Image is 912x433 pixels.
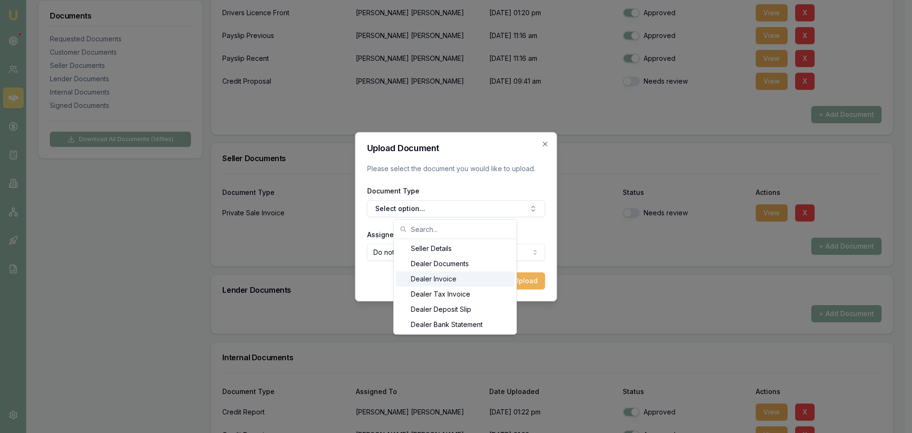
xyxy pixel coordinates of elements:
div: Search... [394,239,516,334]
div: Dealer Bank Statement [396,317,514,332]
button: Upload [506,272,545,289]
div: Dealer Tax Invoice [396,287,514,302]
div: Dealer Deposit Slip [396,302,514,317]
label: Assigned Client [367,231,419,239]
h2: Upload Document [367,144,545,153]
p: Please select the document you would like to upload. [367,164,545,173]
input: Search... [411,220,511,239]
button: Select option... [367,200,545,217]
div: Seller Details [396,241,514,256]
label: Document Type [367,187,419,195]
div: Dealer Invoice [396,271,514,287]
div: Private Sale Document [396,332,514,347]
div: Dealer Documents [396,256,514,271]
